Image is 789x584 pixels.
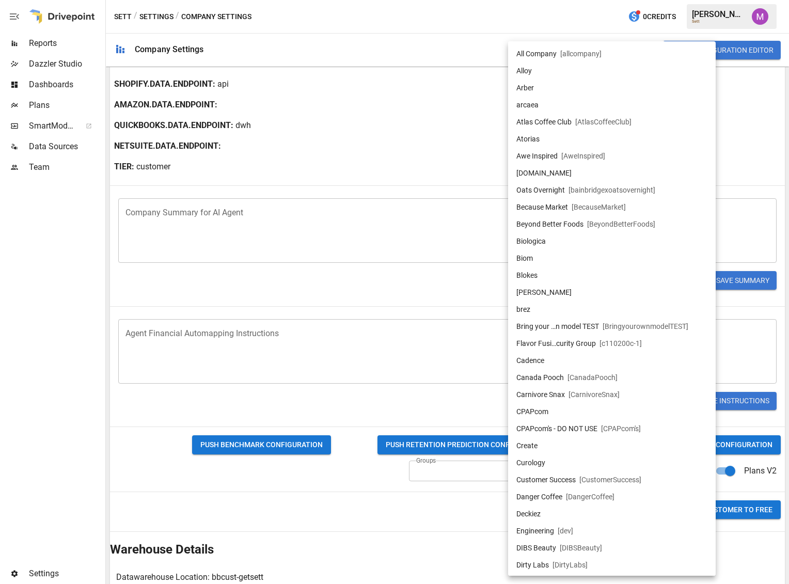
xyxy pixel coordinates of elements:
span: [ bainbridgexoatsovernight ] [569,185,655,196]
span: Engineering [516,526,554,536]
span: All Company [516,49,557,59]
span: [ DirtyLabs ] [553,560,588,571]
span: [ AtlasCoffeeClub ] [575,117,632,128]
span: Beyond Better Foods [516,219,583,230]
span: arcaea [516,100,539,111]
span: Cadence [516,355,544,366]
span: Dirty Labs [516,560,549,571]
span: Biologica [516,236,546,247]
span: Bring your …n model TEST [516,321,599,332]
span: [ BecauseMarket ] [572,202,626,213]
span: [DOMAIN_NAME] [516,168,572,179]
span: [ DangerCoffee ] [566,492,614,502]
span: CPAPcom's - DO NOT USE [516,423,597,434]
span: [ AweInspired ] [561,151,605,162]
span: Canada Pooch [516,372,564,383]
span: Create [516,440,538,451]
span: [ DIBSBeauty ] [560,543,602,554]
span: Danger Coffee [516,492,562,502]
span: Because Market [516,202,568,213]
span: [ BringyourownmodelTEST ] [603,321,688,332]
span: Carnivore Snax [516,389,565,400]
span: Oats Overnight [516,185,565,196]
span: brez [516,304,530,315]
span: Atorias [516,134,540,145]
span: Blokes [516,270,538,281]
span: Atlas Coffee Club [516,117,572,128]
span: CPAPcom [516,406,548,417]
span: [ CustomerSuccess ] [579,475,641,485]
span: [ CarnivoreSnax ] [569,389,620,400]
span: DIBS Beauty [516,543,556,554]
span: [ BeyondBetterFoods ] [587,219,655,230]
span: [ CPAPcom's ] [601,423,641,434]
span: Alloy [516,66,532,76]
span: Biom [516,253,533,264]
span: [ allcompany ] [560,49,602,59]
span: [ dev ] [558,526,573,536]
span: [PERSON_NAME] [516,287,572,298]
span: Deckiez [516,509,541,519]
span: Curology [516,457,545,468]
span: Customer Success [516,475,576,485]
span: [ c110200c-1 ] [599,338,642,349]
span: Awe Inspired [516,151,558,162]
span: Arber [516,83,534,93]
span: Flavor Fusi…curity Group [516,338,596,349]
span: [ CanadaPooch ] [567,372,618,383]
